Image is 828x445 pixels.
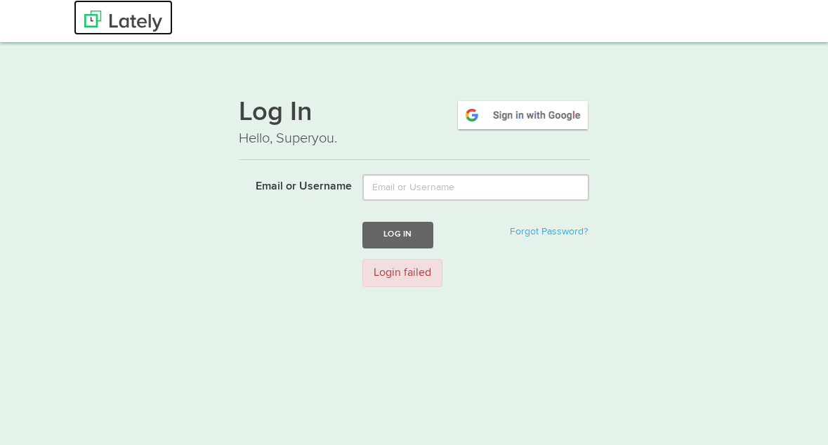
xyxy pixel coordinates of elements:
p: Hello, Superyou. [239,128,590,149]
a: Forgot Password? [510,227,588,237]
label: Email or Username [228,174,353,195]
img: google-signin.png [456,99,590,131]
img: Lately [84,11,162,32]
h1: Log In [239,99,590,128]
div: Login failed [362,259,442,288]
input: Email or Username [362,174,589,201]
button: Log In [362,222,433,248]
